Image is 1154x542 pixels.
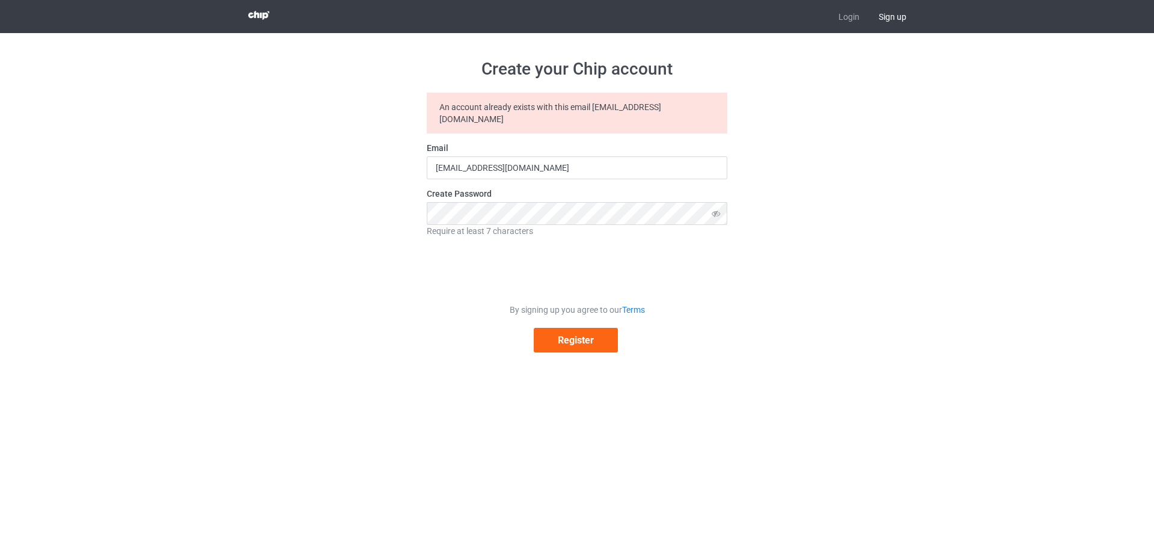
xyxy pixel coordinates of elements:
[427,225,727,237] div: Require at least 7 characters
[427,58,727,80] h1: Create your Chip account
[534,328,618,353] button: Register
[427,188,727,200] label: Create Password
[486,245,668,292] iframe: reCAPTCHA
[622,305,645,315] a: Terms
[427,93,727,134] div: An account already exists with this email [EMAIL_ADDRESS][DOMAIN_NAME]
[248,11,269,20] img: 3d383065fc803cdd16c62507c020ddf8.png
[427,304,727,316] div: By signing up you agree to our
[427,142,727,154] label: Email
